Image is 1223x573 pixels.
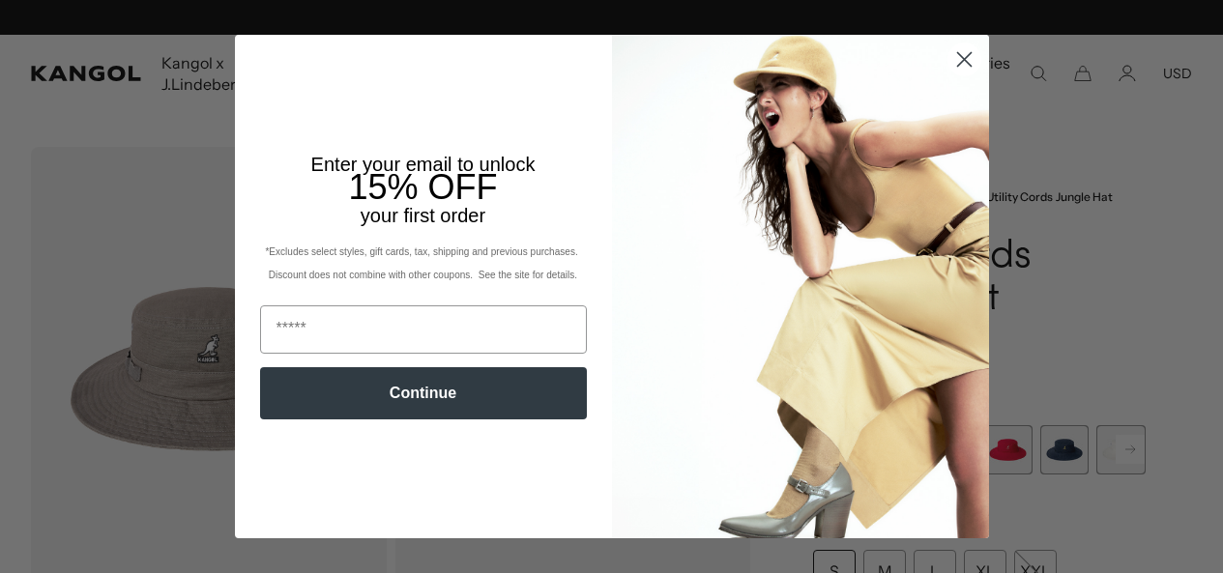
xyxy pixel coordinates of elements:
[361,205,485,226] span: your first order
[348,167,497,207] span: 15% OFF
[265,246,580,280] span: *Excludes select styles, gift cards, tax, shipping and previous purchases. Discount does not comb...
[260,305,587,354] input: Email
[947,43,981,76] button: Close dialog
[612,35,989,537] img: 93be19ad-e773-4382-80b9-c9d740c9197f.jpeg
[311,154,536,175] span: Enter your email to unlock
[260,367,587,419] button: Continue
